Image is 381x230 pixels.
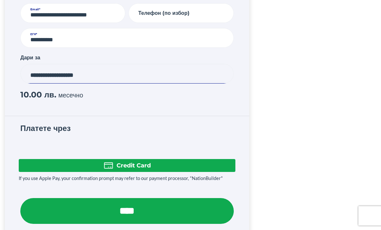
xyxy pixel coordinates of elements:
[19,141,235,154] iframe: Secure payment button frame
[19,159,235,172] button: Credit Card
[44,90,56,99] span: лв.
[19,175,235,182] p: If you use Apple Pay, your confirmation prompt may refer to our payment processor, "NationBuilder"
[58,91,83,99] span: месечно
[20,124,234,136] h3: Платете чрез
[20,54,40,61] label: Дари за
[20,90,42,99] span: 10.00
